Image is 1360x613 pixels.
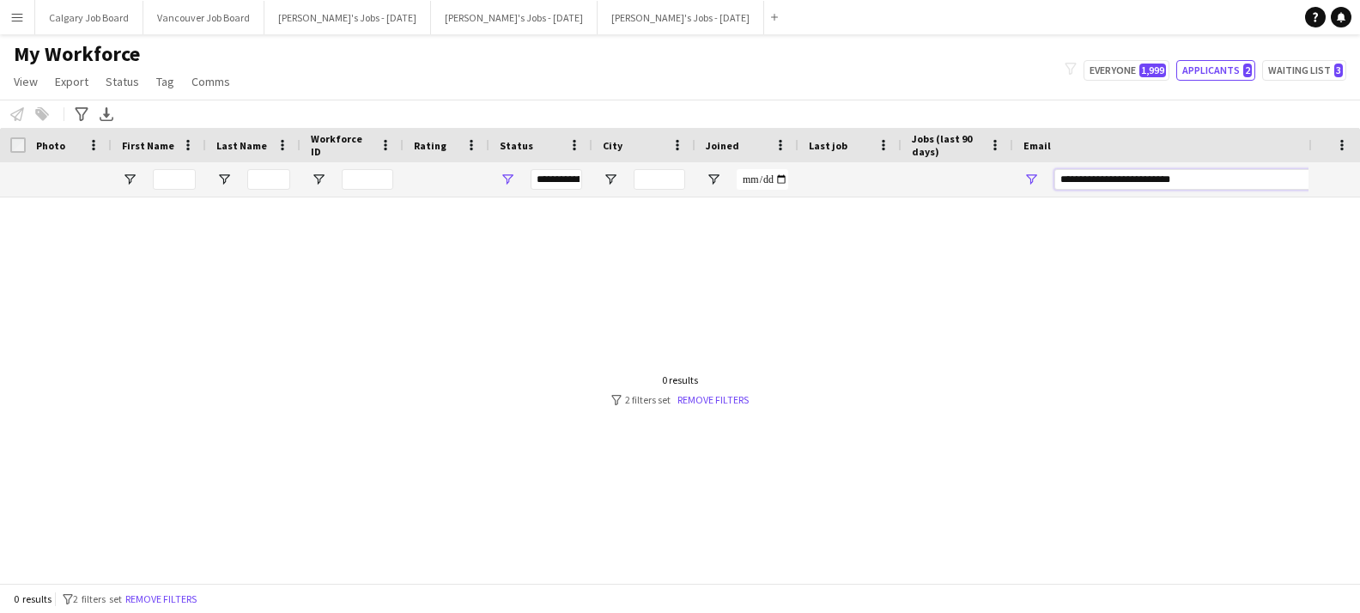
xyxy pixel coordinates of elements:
[414,139,446,152] span: Rating
[153,169,196,190] input: First Name Filter Input
[1023,172,1039,187] button: Open Filter Menu
[598,1,764,34] button: [PERSON_NAME]'s Jobs - [DATE]
[1262,60,1346,81] button: Waiting list3
[7,70,45,93] a: View
[216,139,267,152] span: Last Name
[71,104,92,124] app-action-btn: Advanced filters
[311,172,326,187] button: Open Filter Menu
[185,70,237,93] a: Comms
[634,169,685,190] input: City Filter Input
[106,74,139,89] span: Status
[14,41,140,67] span: My Workforce
[122,590,200,609] button: Remove filters
[1054,169,1346,190] input: Email Filter Input
[1023,139,1051,152] span: Email
[55,74,88,89] span: Export
[1334,64,1343,77] span: 3
[311,132,373,158] span: Workforce ID
[156,74,174,89] span: Tag
[264,1,431,34] button: [PERSON_NAME]'s Jobs - [DATE]
[122,172,137,187] button: Open Filter Menu
[500,172,515,187] button: Open Filter Menu
[122,139,174,152] span: First Name
[149,70,181,93] a: Tag
[48,70,95,93] a: Export
[96,104,117,124] app-action-btn: Export XLSX
[706,172,721,187] button: Open Filter Menu
[1176,60,1255,81] button: Applicants2
[99,70,146,93] a: Status
[247,169,290,190] input: Last Name Filter Input
[73,592,122,605] span: 2 filters set
[603,139,622,152] span: City
[191,74,230,89] span: Comms
[1084,60,1169,81] button: Everyone1,999
[677,393,749,406] a: Remove filters
[342,169,393,190] input: Workforce ID Filter Input
[10,137,26,153] input: Column with Header Selection
[431,1,598,34] button: [PERSON_NAME]'s Jobs - [DATE]
[500,139,533,152] span: Status
[737,169,788,190] input: Joined Filter Input
[809,139,847,152] span: Last job
[611,373,749,386] div: 0 results
[611,393,749,406] div: 2 filters set
[143,1,264,34] button: Vancouver Job Board
[36,139,65,152] span: Photo
[603,172,618,187] button: Open Filter Menu
[35,1,143,34] button: Calgary Job Board
[14,74,38,89] span: View
[216,172,232,187] button: Open Filter Menu
[706,139,739,152] span: Joined
[1139,64,1166,77] span: 1,999
[1243,64,1252,77] span: 2
[912,132,982,158] span: Jobs (last 90 days)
